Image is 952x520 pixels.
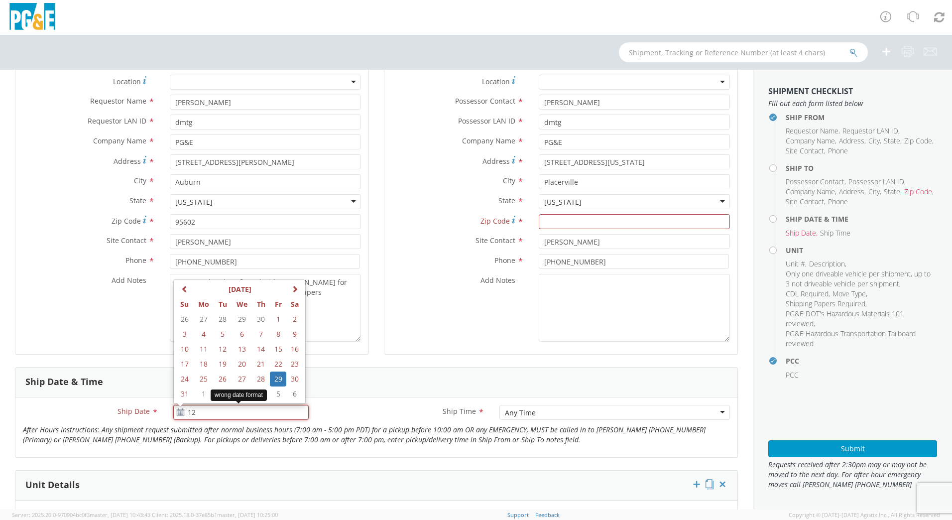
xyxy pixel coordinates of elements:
li: , [833,289,867,299]
span: Address [482,156,510,166]
span: Ship Time [443,406,476,416]
td: 1 [270,312,287,327]
a: Feedback [535,511,560,519]
td: 4 [252,387,269,401]
span: City [868,187,880,196]
td: 5 [214,327,232,342]
img: pge-logo-06675f144f4cfa6a6814.png [7,3,57,32]
td: 20 [232,357,252,372]
td: 22 [270,357,287,372]
span: Zip Code [480,216,510,226]
span: Requestor Name [786,126,838,135]
span: Address [839,187,864,196]
td: 16 [286,342,303,357]
li: , [786,228,818,238]
li: , [904,187,934,197]
td: 14 [252,342,269,357]
li: , [848,177,906,187]
td: 15 [270,342,287,357]
i: After Hours Instructions: Any shipment request submitted after normal business hours (7:00 am - 5... [23,425,706,444]
span: City [134,176,146,185]
span: City [868,136,880,145]
div: wrong date format [211,390,267,401]
td: 4 [193,327,214,342]
td: 28 [214,312,232,327]
li: , [786,187,836,197]
span: Company Name [93,136,146,145]
span: PG&E Hazardous Transportation Tailboard reviewed [786,329,916,348]
span: Copyright © [DATE]-[DATE] Agistix Inc., All Rights Reserved [789,511,940,519]
li: , [786,126,840,136]
span: Server: 2025.20.0-970904bc0f3 [12,511,150,519]
td: 7 [252,327,269,342]
td: 21 [252,357,269,372]
li: , [786,146,826,156]
td: 27 [232,372,252,387]
li: , [868,187,881,197]
span: Fill out each form listed below [768,99,937,109]
li: , [786,197,826,207]
li: , [786,177,846,187]
td: 27 [193,312,214,327]
div: [US_STATE] [544,197,582,207]
li: , [884,187,902,197]
td: 24 [176,372,193,387]
span: Ship Time [820,228,850,238]
td: 31 [176,387,193,401]
h4: Ship To [786,164,937,172]
li: , [786,269,935,289]
h3: Ship Date & Time [25,377,103,387]
span: Requestor LAN ID [88,116,146,126]
th: Tu [214,297,232,312]
span: Company Name [462,136,515,145]
span: Zip Code [904,187,932,196]
div: Any Time [505,408,536,418]
span: Phone [125,256,146,265]
span: Company Name [786,187,835,196]
th: Th [252,297,269,312]
span: City [503,176,515,185]
span: Address [839,136,864,145]
td: 9 [286,327,303,342]
span: Site Contact [786,197,824,206]
strong: Shipment Checklist [768,86,853,97]
td: 25 [193,372,214,387]
span: master, [DATE] 10:25:00 [217,511,278,519]
span: master, [DATE] 10:43:43 [90,511,150,519]
span: Zip Code [112,216,141,226]
span: Possessor LAN ID [458,116,515,126]
td: 12 [214,342,232,357]
td: 23 [286,357,303,372]
span: Site Contact [476,236,515,245]
td: 10 [176,342,193,357]
td: 6 [286,387,303,401]
i: Drivable Instructions: Drivable is a unit that is roadworthy and can be driven over the road by a... [23,508,567,518]
span: PG&E DOT's Hazardous Materials 101 reviewed [786,309,904,328]
span: Previous Month [181,285,188,292]
span: Description [809,259,845,268]
h3: Unit Details [25,480,80,490]
li: , [839,187,866,197]
td: 1 [193,387,214,401]
span: State [498,196,515,205]
td: 2 [286,312,303,327]
div: [US_STATE] [175,197,213,207]
td: 5 [270,387,287,401]
li: , [786,259,807,269]
span: Site Contact [107,236,146,245]
span: Only one driveable vehicle per shipment, up to 3 not driveable vehicle per shipment [786,269,931,288]
span: Location [113,77,141,86]
span: Zip Code [904,136,932,145]
td: 6 [232,327,252,342]
td: 13 [232,342,252,357]
h4: Ship From [786,114,937,121]
span: Client: 2025.18.0-37e85b1 [152,511,278,519]
span: Requestor LAN ID [842,126,898,135]
td: 26 [176,312,193,327]
span: PCC [786,370,799,380]
span: Possessor Contact [455,96,515,106]
h4: PCC [786,357,937,365]
th: Sa [286,297,303,312]
th: Mo [193,297,214,312]
span: Site Contact [786,146,824,155]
